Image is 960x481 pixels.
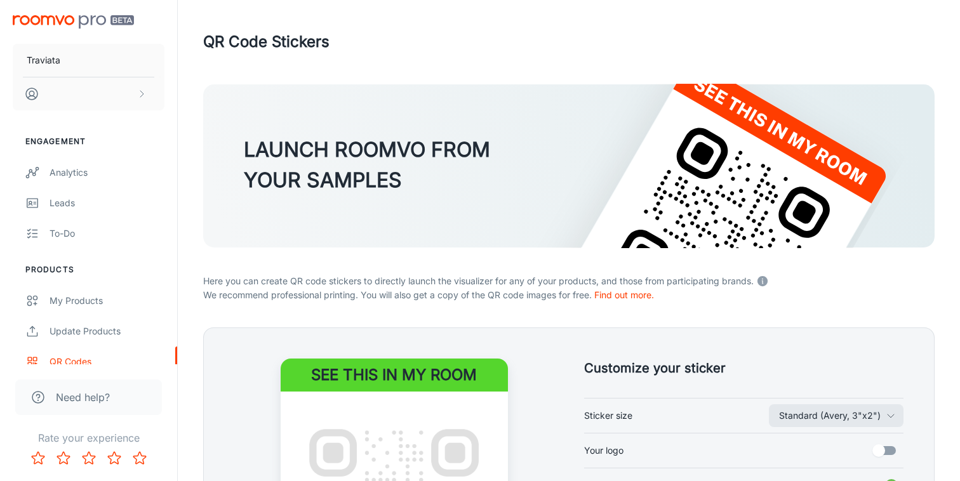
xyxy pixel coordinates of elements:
a: Find out more. [594,289,654,300]
button: Rate 4 star [102,445,127,471]
span: Your logo [584,444,623,458]
button: Sticker size [769,404,903,427]
button: Rate 5 star [127,445,152,471]
div: Analytics [50,166,164,180]
div: QR Codes [50,355,164,369]
p: Here you can create QR code stickers to directly launch the visualizer for any of your products, ... [203,272,935,288]
span: Sticker size [584,409,632,423]
button: Rate 1 star [25,445,51,471]
img: Roomvo PRO Beta [13,15,134,29]
p: We recommend professional printing. You will also get a copy of the QR code images for free. [203,288,935,302]
p: Rate your experience [10,430,167,445]
div: To-do [50,227,164,240]
h5: Customize your sticker [584,359,903,378]
p: Traviata [27,53,60,67]
button: Rate 3 star [76,445,102,471]
div: Leads [50,196,164,210]
button: Rate 2 star [51,445,76,471]
div: Update Products [50,324,164,338]
button: Traviata [13,44,164,77]
h1: QR Code Stickers [203,30,330,53]
h3: LAUNCH ROOMVO FROM YOUR SAMPLES [244,135,490,195]
h4: See this in my room [281,359,508,392]
div: My Products [50,294,164,308]
span: Need help? [56,390,110,405]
